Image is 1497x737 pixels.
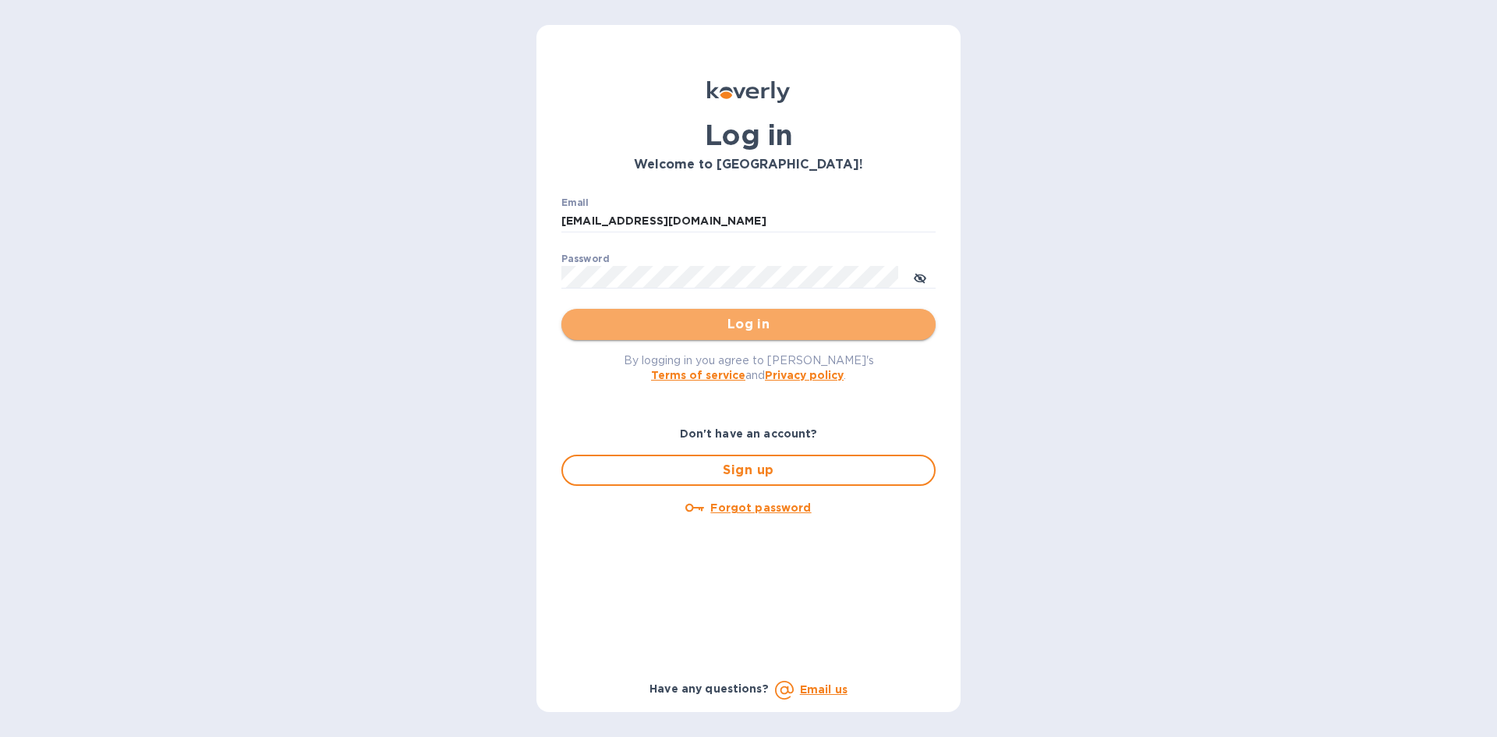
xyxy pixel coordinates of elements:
img: Koverly [707,81,790,103]
a: Email us [800,683,848,696]
h1: Log in [561,119,936,151]
a: Privacy policy [765,369,844,381]
a: Terms of service [651,369,745,381]
button: Sign up [561,455,936,486]
b: Have any questions? [649,682,769,695]
u: Forgot password [710,501,811,514]
button: toggle password visibility [904,261,936,292]
label: Email [561,198,589,207]
span: By logging in you agree to [PERSON_NAME]'s and . [624,354,874,381]
span: Sign up [575,461,922,480]
b: Don't have an account? [680,427,818,440]
input: Enter email address [561,210,936,233]
button: Log in [561,309,936,340]
span: Log in [574,315,923,334]
label: Password [561,254,609,264]
h3: Welcome to [GEOGRAPHIC_DATA]! [561,158,936,172]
